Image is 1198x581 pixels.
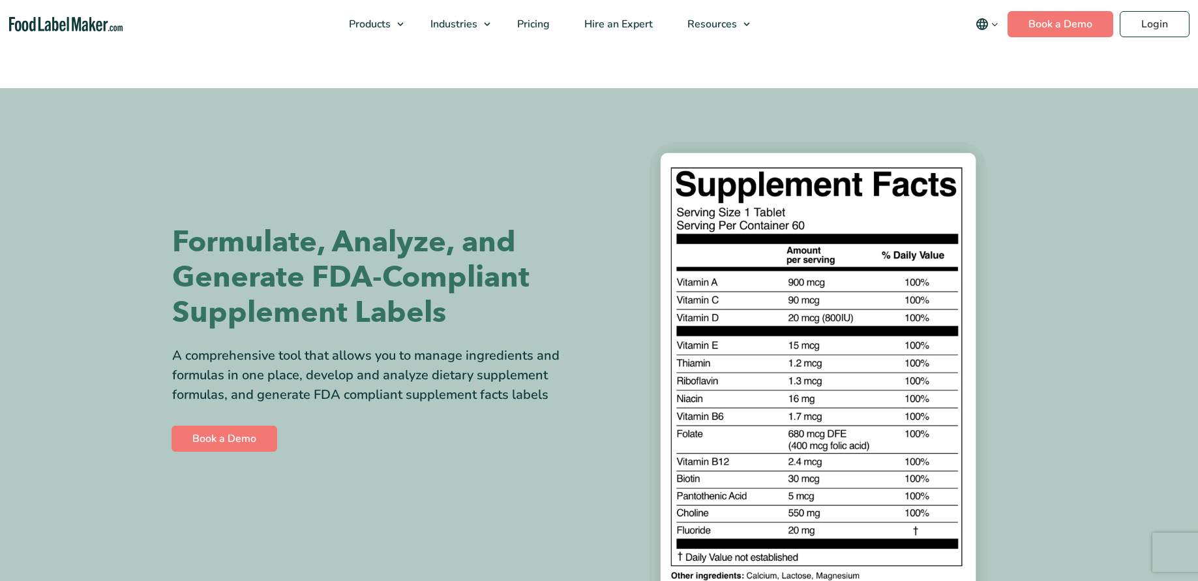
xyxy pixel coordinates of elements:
[580,17,654,31] span: Hire an Expert
[966,11,1008,37] button: Change language
[1120,11,1190,37] a: Login
[172,346,590,405] div: A comprehensive tool that allows you to manage ingredients and formulas in one place, develop and...
[427,17,479,31] span: Industries
[172,426,277,452] a: Book a Demo
[172,225,590,330] h1: Formulate, Analyze, and Generate FDA-Compliant Supplement Labels
[1008,11,1113,37] a: Book a Demo
[9,17,123,32] a: Food Label Maker homepage
[513,17,551,31] span: Pricing
[345,17,392,31] span: Products
[683,17,738,31] span: Resources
